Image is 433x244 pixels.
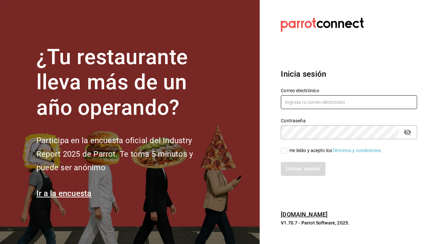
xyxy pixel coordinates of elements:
a: Ir a la encuesta [36,189,92,198]
label: Contraseña [281,118,417,123]
h3: Inicia sesión [281,68,417,80]
h1: ¿Tu restaurante lleva más de un año operando? [36,45,215,121]
button: passwordField [402,127,413,138]
a: Términos y condiciones. [332,148,382,153]
label: Correo electrónico [281,88,417,93]
input: Ingresa tu correo electrónico [281,95,417,109]
a: [DOMAIN_NAME] [281,211,327,218]
h2: Participa en la encuesta oficial del Industry Report 2025 de Parrot. Te toma 5 minutos y puede se... [36,134,215,174]
p: V1.70.7 - Parrot Software, 2025. [281,220,417,226]
div: He leído y acepto los [289,147,382,154]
